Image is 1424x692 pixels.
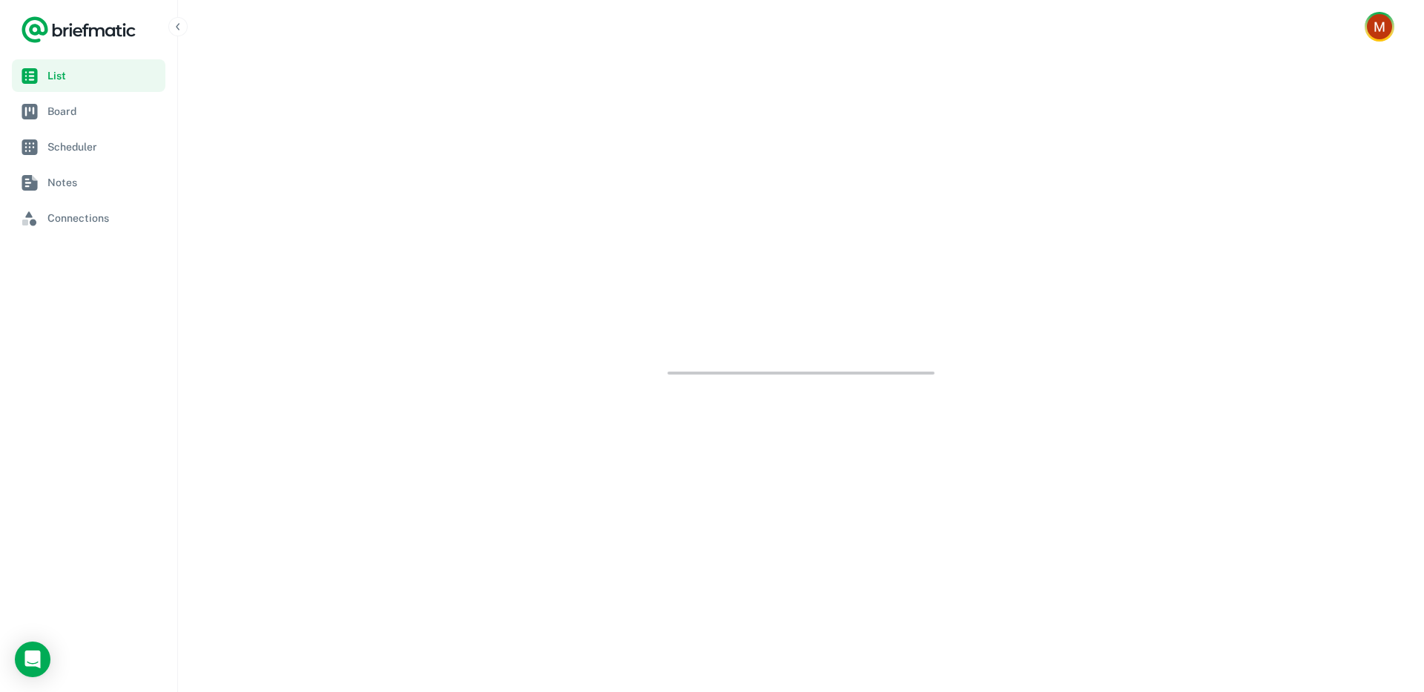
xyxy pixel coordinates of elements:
span: Board [47,103,159,119]
img: Myranda James [1367,14,1392,39]
div: Load Chat [15,642,50,677]
a: Notes [12,166,165,199]
a: Board [12,95,165,128]
a: List [12,59,165,92]
a: Logo [21,15,136,45]
span: Connections [47,210,159,226]
span: Scheduler [47,139,159,155]
a: Connections [12,202,165,234]
span: Notes [47,174,159,191]
a: Scheduler [12,131,165,163]
span: List [47,67,159,84]
button: Account button [1365,12,1394,42]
